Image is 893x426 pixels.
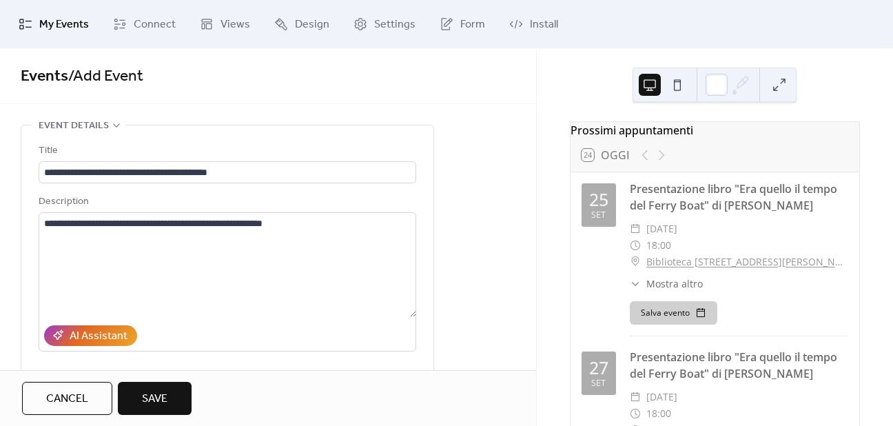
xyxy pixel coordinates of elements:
[429,6,495,43] a: Form
[589,359,608,376] div: 27
[630,349,848,382] div: Presentazione libro "Era quello il tempo del Ferry Boat" di [PERSON_NAME]
[46,391,88,407] span: Cancel
[134,17,176,33] span: Connect
[39,368,413,385] div: Location
[44,325,137,346] button: AI Assistant
[118,382,192,415] button: Save
[630,389,641,405] div: ​
[646,405,671,422] span: 18:00
[630,237,641,254] div: ​
[646,237,671,254] span: 18:00
[460,17,485,33] span: Form
[39,143,413,159] div: Title
[630,221,641,237] div: ​
[22,382,112,415] button: Cancel
[8,6,99,43] a: My Events
[591,211,606,220] div: set
[374,17,415,33] span: Settings
[220,17,250,33] span: Views
[589,191,608,208] div: 25
[530,17,558,33] span: Install
[70,328,127,345] div: AI Assistant
[630,276,703,291] button: ​Mostra altro
[68,61,143,92] span: / Add Event
[630,181,848,214] div: Presentazione libro "Era quello il tempo del Ferry Boat" di [PERSON_NAME]
[571,122,859,139] div: Prossimi appuntamenti
[646,254,848,270] a: Biblioteca [STREET_ADDRESS][PERSON_NAME]
[343,6,426,43] a: Settings
[295,17,329,33] span: Design
[39,118,109,134] span: Event details
[646,221,677,237] span: [DATE]
[189,6,260,43] a: Views
[21,61,68,92] a: Events
[264,6,340,43] a: Design
[499,6,568,43] a: Install
[591,379,606,388] div: set
[646,389,677,405] span: [DATE]
[630,405,641,422] div: ​
[646,276,703,291] span: Mostra altro
[630,254,641,270] div: ​
[39,17,89,33] span: My Events
[103,6,186,43] a: Connect
[142,391,167,407] span: Save
[39,194,413,210] div: Description
[630,301,717,325] button: Salva evento
[630,276,641,291] div: ​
